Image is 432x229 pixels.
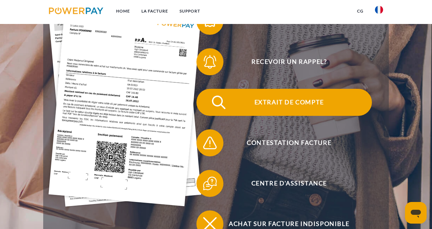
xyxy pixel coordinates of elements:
img: qb_search.svg [210,94,227,111]
a: CG [351,5,369,17]
span: Recevoir un rappel? [207,48,372,75]
span: Extrait de compte [207,89,372,116]
button: Centre d'assistance [196,170,372,197]
img: qb_help.svg [201,175,218,192]
button: Recevoir un rappel? [196,48,372,75]
span: Contestation Facture [207,129,372,156]
span: Centre d'assistance [207,170,372,197]
img: single_invoice_powerpay_fr.jpg [49,2,201,206]
a: LA FACTURE [136,5,174,17]
a: Support [174,5,206,17]
img: qb_bell.svg [201,53,218,70]
button: Extrait de compte [196,89,372,116]
iframe: Bouton de lancement de la fenêtre de messagerie [405,202,427,224]
button: Recevoir une facture ? [196,8,372,35]
img: logo-powerpay.svg [49,7,103,14]
button: Contestation Facture [196,129,372,156]
img: fr [375,6,383,14]
a: Home [110,5,136,17]
img: qb_warning.svg [201,134,218,151]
